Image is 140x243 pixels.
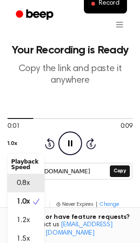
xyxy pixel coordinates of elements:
[17,196,30,207] span: 1.0x
[17,215,30,226] span: 1.2x
[17,177,30,189] span: 0.8x
[7,136,17,151] button: 1.0x
[7,155,45,174] div: Playback Speed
